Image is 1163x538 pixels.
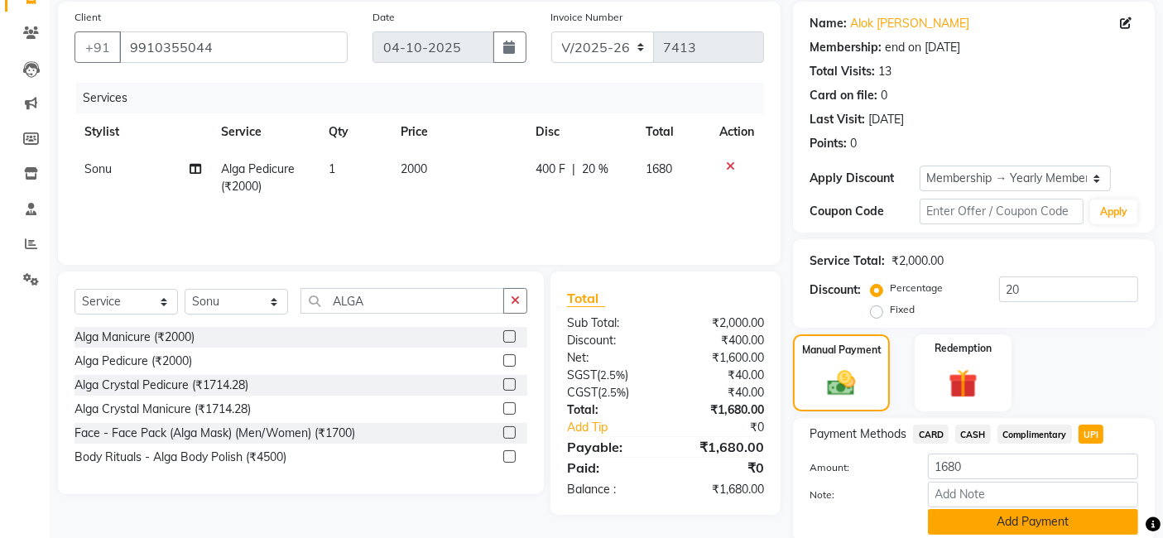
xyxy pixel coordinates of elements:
[84,161,112,176] span: Sonu
[74,353,192,370] div: Alga Pedicure (₹2000)
[555,401,666,419] div: Total:
[572,161,575,178] span: |
[555,349,666,367] div: Net:
[567,385,598,400] span: CGST
[913,425,949,444] span: CARD
[74,113,211,151] th: Stylist
[997,425,1072,444] span: Complimentary
[850,135,857,152] div: 0
[928,454,1138,479] input: Amount
[582,161,608,178] span: 20 %
[74,401,251,418] div: Alga Crystal Manicure (₹1714.28)
[555,367,666,384] div: ( )
[810,425,906,443] span: Payment Methods
[666,315,776,332] div: ₹2,000.00
[810,39,882,56] div: Membership:
[666,384,776,401] div: ₹40.00
[74,425,355,442] div: Face - Face Pack (Alga Mask) (Men/Women) (₹1700)
[74,377,248,394] div: Alga Crystal Pedicure (₹1714.28)
[666,481,776,498] div: ₹1,680.00
[850,15,969,32] a: Alok [PERSON_NAME]
[119,31,348,63] input: Search by Name/Mobile/Email/Code
[709,113,764,151] th: Action
[211,113,319,151] th: Service
[555,384,666,401] div: ( )
[666,437,776,457] div: ₹1,680.00
[810,170,919,187] div: Apply Discount
[810,63,875,80] div: Total Visits:
[666,349,776,367] div: ₹1,600.00
[935,341,992,356] label: Redemption
[810,111,865,128] div: Last Visit:
[555,315,666,332] div: Sub Total:
[391,113,526,151] th: Price
[928,482,1138,507] input: Add Note
[636,113,709,151] th: Total
[797,460,915,475] label: Amount:
[551,10,623,25] label: Invoice Number
[536,161,565,178] span: 400 F
[1090,199,1137,224] button: Apply
[567,367,597,382] span: SGST
[555,458,666,478] div: Paid:
[320,113,392,151] th: Qty
[890,302,915,317] label: Fixed
[891,252,944,270] div: ₹2,000.00
[868,111,904,128] div: [DATE]
[802,343,882,358] label: Manual Payment
[555,437,666,457] div: Payable:
[555,481,666,498] div: Balance :
[810,87,877,104] div: Card on file:
[76,83,776,113] div: Services
[666,332,776,349] div: ₹400.00
[646,161,672,176] span: 1680
[555,419,684,436] a: Add Tip
[890,281,943,295] label: Percentage
[928,509,1138,535] button: Add Payment
[955,425,991,444] span: CASH
[878,63,891,80] div: 13
[74,449,286,466] div: Body Rituals - Alga Body Polish (₹4500)
[1079,425,1104,444] span: UPI
[810,252,885,270] div: Service Total:
[885,39,960,56] div: end on [DATE]
[300,288,504,314] input: Search or Scan
[567,290,605,307] span: Total
[74,10,101,25] label: Client
[797,488,915,502] label: Note:
[881,87,887,104] div: 0
[526,113,636,151] th: Disc
[940,366,987,402] img: _gift.svg
[685,419,777,436] div: ₹0
[555,332,666,349] div: Discount:
[810,15,847,32] div: Name:
[221,161,295,194] span: Alga Pedicure (₹2000)
[372,10,395,25] label: Date
[329,161,336,176] span: 1
[401,161,427,176] span: 2000
[666,401,776,419] div: ₹1,680.00
[74,31,121,63] button: +91
[666,458,776,478] div: ₹0
[920,199,1084,224] input: Enter Offer / Coupon Code
[600,368,625,382] span: 2.5%
[819,367,863,400] img: _cash.svg
[74,329,195,346] div: Alga Manicure (₹2000)
[601,386,626,399] span: 2.5%
[810,203,919,220] div: Coupon Code
[810,135,847,152] div: Points:
[810,281,861,299] div: Discount:
[666,367,776,384] div: ₹40.00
